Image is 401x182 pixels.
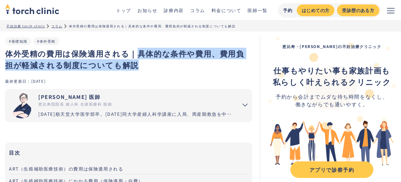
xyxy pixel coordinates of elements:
strong: 私らしく叶えられるクリニック [273,76,391,87]
div: 受診歴のある方 [342,7,374,14]
div: 体外受精の費用は保険適用される｜具体的な条件や費用、費用負担が軽減される制度についても解説 [69,24,235,28]
a: 受診歴のある方 [337,4,379,16]
img: torch clinic [5,2,59,16]
div: ‍ ‍ [273,65,391,87]
div: [DATE] [31,78,46,84]
h3: 目次 [9,148,248,157]
a: home [5,4,59,16]
summary: 市山 卓彦 [PERSON_NAME] 医師 恵比寿院院長 婦人科 生殖医療科 医師 [DATE]順天堂大学医学部卒。[DATE]同大学産婦人科学講座に入局、周産期救急を中心に研鑽を重ねる。[D... [5,89,252,122]
span: ART（生殖補助医療技術）の費用は保険適用される [9,165,123,172]
a: コラム [190,7,205,13]
a: #体外受精 [37,38,56,44]
a: 不妊治療 torch clinic [6,24,45,28]
div: 予約から会計までムダな待ち時間をなくし、 働きながらでも通いやすく。 [273,93,391,108]
div: [DATE]順天堂大学医学部卒。[DATE]同大学産婦人科学講座に入局、周産期救急を中心に研鑽を重ねる。[DATE]国内有数の不妊治療施設セントマザー産婦人科医院で、女性不妊症のみでなく男性不妊... [38,111,233,117]
div: アプリで診察予約 [296,166,368,173]
a: 診療内容 [164,7,183,13]
div: [PERSON_NAME] 医師 [38,93,233,101]
a: #基礎知識 [9,38,27,44]
strong: 仕事もやりたい事も家族計画も [273,65,390,76]
img: 市山 卓彦 [9,93,34,118]
div: 恵比寿院院長 婦人科 生殖医療科 医師 [38,101,233,107]
div: はじめての方 [302,7,329,14]
div: 予約 [283,7,293,14]
a: [PERSON_NAME] 医師 恵比寿院院長 婦人科 生殖医療科 医師 [DATE]順天堂大学医学部卒。[DATE]同大学産婦人科学講座に入局、周産期救急を中心に研鑽を重ねる。[DATE]国内... [5,89,233,122]
div: 最終更新日： [5,78,31,84]
a: コラム [51,24,63,28]
a: トップ [116,7,131,13]
a: ART（生殖補助医療技術）の費用は保険適用される [9,162,248,174]
a: はじめての方 [297,4,334,16]
ul: パンくずリスト [6,24,395,28]
h1: 体外受精の費用は保険適用される｜具体的な条件や費用、費用負担が軽減される制度についても解説 [5,48,252,71]
a: 料金について [212,7,241,13]
a: お知らせ [137,7,157,13]
a: アプリで診察予約 [290,161,373,178]
a: 医師一覧 [248,7,267,13]
strong: 恵比寿・[PERSON_NAME]の不妊治療クリニック [282,44,381,49]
